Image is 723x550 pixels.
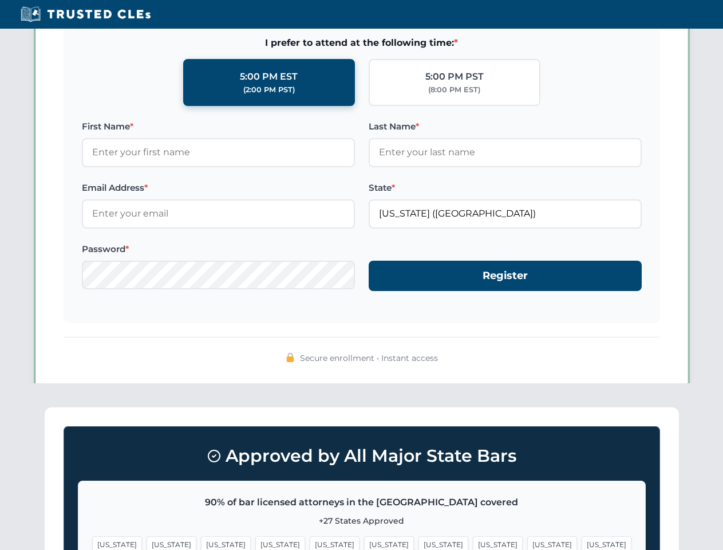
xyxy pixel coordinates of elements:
[17,6,154,23] img: Trusted CLEs
[300,352,438,364] span: Secure enrollment • Instant access
[369,138,642,167] input: Enter your last name
[286,353,295,362] img: 🔒
[82,199,355,228] input: Enter your email
[425,69,484,84] div: 5:00 PM PST
[82,120,355,133] label: First Name
[428,84,480,96] div: (8:00 PM EST)
[369,261,642,291] button: Register
[92,514,631,527] p: +27 States Approved
[82,36,642,50] span: I prefer to attend at the following time:
[92,495,631,510] p: 90% of bar licensed attorneys in the [GEOGRAPHIC_DATA] covered
[369,199,642,228] input: Florida (FL)
[82,181,355,195] label: Email Address
[82,138,355,167] input: Enter your first name
[243,84,295,96] div: (2:00 PM PST)
[240,69,298,84] div: 5:00 PM EST
[82,242,355,256] label: Password
[369,120,642,133] label: Last Name
[369,181,642,195] label: State
[78,441,646,472] h3: Approved by All Major State Bars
